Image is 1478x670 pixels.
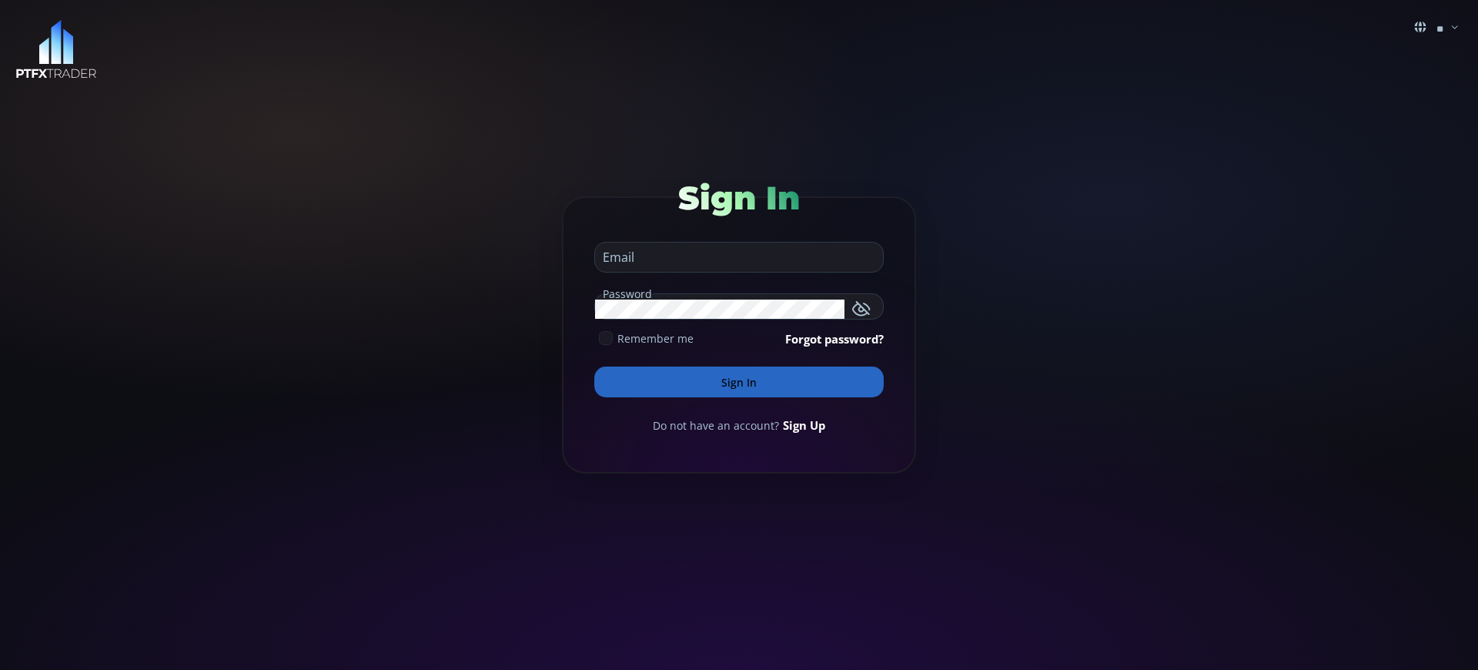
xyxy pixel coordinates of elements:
[594,367,884,397] button: Sign In
[15,20,97,79] img: LOGO
[785,330,884,347] a: Forgot password?
[783,417,825,434] a: Sign Up
[617,330,694,347] span: Remember me
[678,178,800,218] span: Sign In
[594,417,884,434] div: Do not have an account?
